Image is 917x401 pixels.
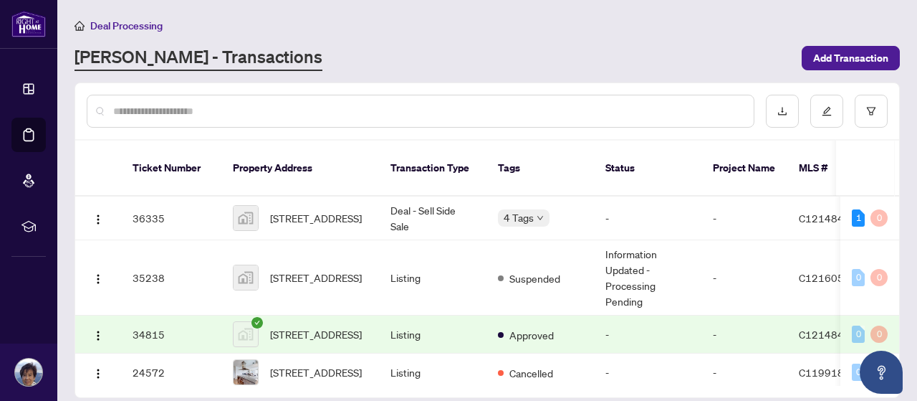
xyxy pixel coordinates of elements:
[87,266,110,289] button: Logo
[701,354,787,392] td: -
[799,271,857,284] span: C12160542
[594,197,701,240] td: -
[92,368,104,379] img: Logo
[221,141,379,197] th: Property Address
[509,327,554,343] span: Approved
[870,326,888,343] div: 0
[701,240,787,316] td: -
[701,141,787,197] th: Project Name
[92,330,104,341] img: Logo
[701,316,787,354] td: -
[486,141,594,197] th: Tags
[234,360,258,385] img: thumbnail-img
[813,47,888,70] span: Add Transaction
[121,316,221,354] td: 34815
[379,316,486,354] td: Listing
[766,95,799,128] button: download
[87,207,110,230] button: Logo
[379,141,486,197] th: Transaction Type
[537,214,544,222] span: down
[866,106,876,116] span: filter
[852,364,865,381] div: 0
[799,212,857,225] span: C12148442
[594,316,701,354] td: -
[870,209,888,227] div: 0
[594,240,701,316] td: Information Updated - Processing Pending
[799,328,857,341] span: C12148442
[802,46,900,70] button: Add Transaction
[379,197,486,240] td: Deal - Sell Side Sale
[810,95,843,128] button: edit
[75,21,85,31] span: home
[87,361,110,384] button: Logo
[504,209,534,226] span: 4 Tags
[121,240,221,316] td: 35238
[11,11,46,37] img: logo
[270,270,362,286] span: [STREET_ADDRESS]
[860,351,903,394] button: Open asap
[121,197,221,240] td: 36335
[379,354,486,392] td: Listing
[852,209,865,227] div: 1
[701,197,787,240] td: -
[234,206,258,230] img: thumbnail-img
[852,326,865,343] div: 0
[251,317,263,329] span: check-circle
[75,45,322,71] a: [PERSON_NAME] - Transactions
[270,364,362,380] span: [STREET_ADDRESS]
[379,240,486,316] td: Listing
[822,106,832,116] span: edit
[92,214,104,225] img: Logo
[852,269,865,286] div: 0
[90,19,163,32] span: Deal Processing
[594,141,701,197] th: Status
[787,141,873,197] th: MLS #
[234,322,258,346] img: thumbnail-img
[87,323,110,346] button: Logo
[121,141,221,197] th: Ticket Number
[594,354,701,392] td: -
[234,265,258,290] img: thumbnail-img
[15,359,42,386] img: Profile Icon
[799,366,857,379] span: C11991839
[270,210,362,226] span: [STREET_ADDRESS]
[509,270,560,286] span: Suspended
[870,269,888,286] div: 0
[270,326,362,342] span: [STREET_ADDRESS]
[855,95,888,128] button: filter
[777,106,787,116] span: download
[121,354,221,392] td: 24572
[509,365,553,381] span: Cancelled
[92,273,104,285] img: Logo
